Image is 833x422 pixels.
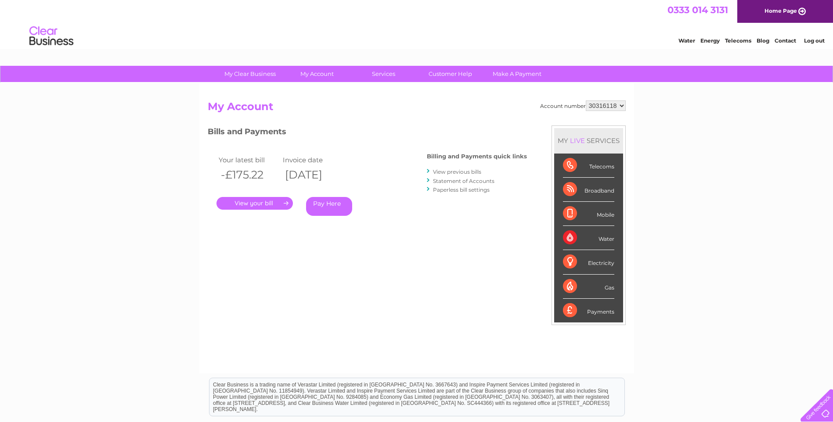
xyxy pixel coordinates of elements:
[433,186,490,193] a: Paperless bill settings
[804,37,825,44] a: Log out
[208,100,626,117] h2: My Account
[281,166,345,184] th: [DATE]
[678,37,695,44] a: Water
[563,202,614,226] div: Mobile
[29,23,74,50] img: logo.png
[481,66,553,82] a: Make A Payment
[563,154,614,178] div: Telecoms
[563,299,614,322] div: Payments
[725,37,751,44] a: Telecoms
[216,197,293,210] a: .
[216,154,281,166] td: Your latest bill
[427,153,527,160] h4: Billing and Payments quick links
[540,100,626,111] div: Account number
[563,250,614,274] div: Electricity
[563,226,614,250] div: Water
[216,166,281,184] th: -£175.22
[214,66,286,82] a: My Clear Business
[563,178,614,202] div: Broadband
[568,136,587,145] div: LIVE
[209,5,624,43] div: Clear Business is a trading name of Verastar Limited (registered in [GEOGRAPHIC_DATA] No. 3667643...
[563,275,614,299] div: Gas
[281,154,345,166] td: Invoice date
[347,66,420,82] a: Services
[667,4,728,15] a: 0333 014 3131
[554,128,623,153] div: MY SERVICES
[433,168,481,175] a: View previous bills
[281,66,353,82] a: My Account
[775,37,796,44] a: Contact
[208,125,527,141] h3: Bills and Payments
[306,197,352,216] a: Pay Here
[433,178,494,184] a: Statement of Accounts
[700,37,720,44] a: Energy
[414,66,487,82] a: Customer Help
[757,37,769,44] a: Blog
